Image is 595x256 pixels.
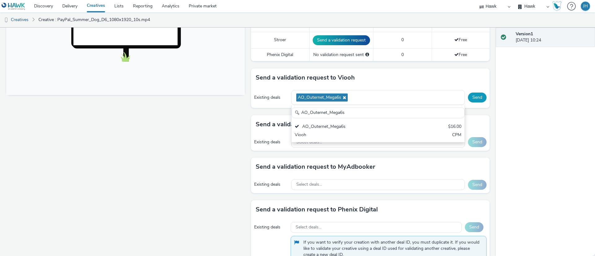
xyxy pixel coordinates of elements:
[313,52,370,58] div: No validation request sent
[465,222,483,232] button: Send
[256,120,368,129] h3: Send a validation request to Broadsign
[583,2,588,11] div: JH
[313,35,370,45] button: Send a validation request
[295,132,405,139] div: Viooh
[256,205,378,214] h3: Send a validation request to Phenix Digital
[401,37,404,43] span: 0
[3,17,9,23] img: dooh
[516,31,590,44] div: [DATE] 10:24
[251,32,309,48] td: Stroer
[516,31,533,37] strong: Version 1
[256,162,375,171] h3: Send a validation request to MyAdbooker
[448,124,461,131] div: $16.00
[292,107,465,118] input: Search......
[298,95,341,100] span: AO_Outernet_Mega6s
[468,180,487,190] button: Send
[468,93,487,102] button: Send
[254,139,288,145] div: Existing deals
[254,181,288,188] div: Existing deals
[35,12,153,27] a: Creative : PayPal_Summer_Dog_D6_1080x1920_10s.mp4
[401,52,404,58] span: 0
[468,137,487,147] button: Send
[296,182,322,187] span: Select deals...
[454,37,467,43] span: Free
[254,94,288,101] div: Existing deals
[295,124,405,131] div: AO_Outernet_Mega6s
[296,225,321,230] span: Select deals...
[552,1,562,11] img: Hawk Academy
[552,1,564,11] a: Hawk Academy
[251,48,309,61] td: Phenix Digital
[2,2,25,10] img: undefined Logo
[254,224,288,230] div: Existing deals
[452,132,461,139] div: CPM
[296,140,322,145] span: Select deals...
[365,52,369,58] div: Please select a deal below and click on Send to send a validation request to Phenix Digital.
[256,73,355,82] h3: Send a validation request to Viooh
[454,52,467,58] span: Free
